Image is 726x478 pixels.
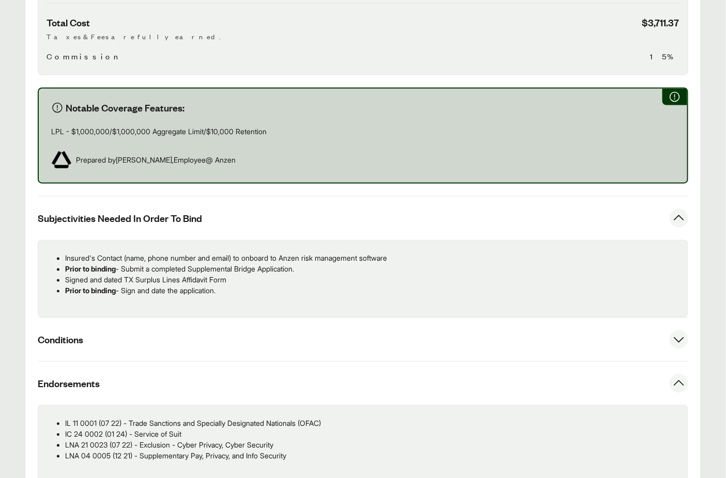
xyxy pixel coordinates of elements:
span: Subjectivities Needed In Order To Bind [38,212,202,225]
p: Signed and dated TX Surplus Lines Affidavit Form [65,275,679,285]
span: Commission [47,50,122,62]
p: IL 11 0001 (07 22) - Trade Sanctions and Specially Designated Nationals (OFAC) [65,418,679,429]
button: Conditions [38,318,688,361]
span: Notable Coverage Features: [66,101,184,114]
button: Subjectivities Needed In Order To Bind [38,197,688,240]
span: $3,711.37 [642,16,679,29]
span: Conditions [38,333,83,346]
p: LNA 04 0005 (12 21) - Supplementary Pay, Privacy, and Info Security [65,451,679,461]
span: Endorsements [38,377,100,390]
p: Taxes & Fees are fully earned. [47,31,679,42]
strong: Prior to binding [65,265,116,274]
span: 15% [650,50,679,62]
span: Total Cost [47,16,90,29]
p: LPL - $1,000,000/$1,000,000 Aggregate Limit/$10,000 Retention [51,126,675,137]
strong: Prior to binding [65,286,116,295]
p: Insured's Contact (name, phone number and email) to onboard to Anzen risk management software [65,253,679,264]
button: Endorsements [38,362,688,405]
p: IC 24 0002 (01 24) - Service of Suit [65,429,679,440]
p: LNA 21 0023 (07 22) - Exclusion - Cyber Privacy, Cyber Security [65,440,679,451]
span: Prepared by [PERSON_NAME] , Employee @ Anzen [76,155,236,166]
p: - Submit a completed Supplemental Bridge Application. [65,264,679,275]
p: - Sign and date the application. [65,285,679,296]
